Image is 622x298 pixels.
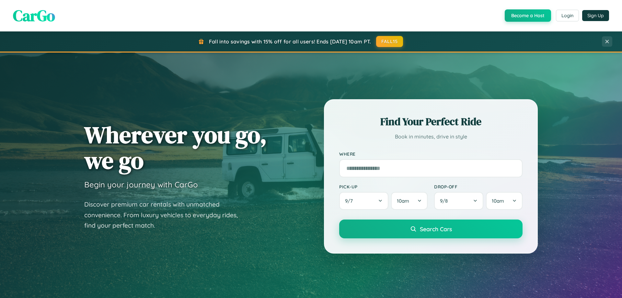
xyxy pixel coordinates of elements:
[582,10,609,21] button: Sign Up
[339,184,428,189] label: Pick-up
[84,180,198,189] h3: Begin your journey with CarGo
[556,10,579,21] button: Login
[397,198,409,204] span: 10am
[434,184,523,189] label: Drop-off
[505,9,551,22] button: Become a Host
[434,192,483,210] button: 9/8
[420,225,452,232] span: Search Cars
[209,38,371,45] span: Fall into savings with 15% off for all users! Ends [DATE] 10am PT.
[339,192,388,210] button: 9/7
[339,114,523,129] h2: Find Your Perfect Ride
[84,122,267,173] h1: Wherever you go, we go
[376,36,403,47] button: FALL15
[339,132,523,141] p: Book in minutes, drive in style
[339,151,523,157] label: Where
[339,220,523,238] button: Search Cars
[486,192,523,210] button: 10am
[391,192,428,210] button: 10am
[84,199,246,231] p: Discover premium car rentals with unmatched convenience. From luxury vehicles to everyday rides, ...
[440,198,451,204] span: 9 / 8
[13,5,55,26] span: CarGo
[345,198,356,204] span: 9 / 7
[492,198,504,204] span: 10am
